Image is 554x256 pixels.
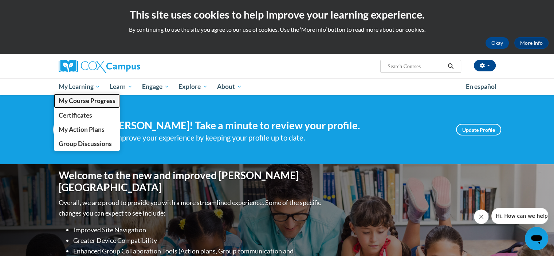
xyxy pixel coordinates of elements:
h2: This site uses cookies to help improve your learning experience. [5,7,549,22]
span: My Course Progress [58,97,115,105]
img: Profile Image [53,113,86,146]
a: More Info [514,37,549,49]
li: Improved Site Navigation [73,225,323,235]
a: Certificates [54,108,120,122]
div: Main menu [48,78,507,95]
a: Cox Campus [59,60,197,73]
a: Explore [174,78,212,95]
span: About [217,82,242,91]
span: En español [466,83,496,90]
button: Search [445,62,456,71]
a: Learn [105,78,137,95]
div: Help improve your experience by keeping your profile up to date. [97,132,445,144]
a: Engage [137,78,174,95]
h4: Hi [PERSON_NAME]! Take a minute to review your profile. [97,119,445,132]
span: Group Discussions [58,140,111,147]
p: Overall, we are proud to provide you with a more streamlined experience. Some of the specific cha... [59,197,323,218]
iframe: Message from company [491,208,548,224]
span: Hi. How can we help? [4,5,59,11]
p: By continuing to use the site you agree to our use of cookies. Use the ‘More info’ button to read... [5,25,549,34]
input: Search Courses [387,62,445,71]
span: My Action Plans [58,126,104,133]
iframe: Button to launch messaging window [525,227,548,250]
span: Explore [178,82,208,91]
a: En español [461,79,501,94]
h1: Welcome to the new and improved [PERSON_NAME][GEOGRAPHIC_DATA] [59,169,323,194]
iframe: Close message [474,209,488,224]
span: Engage [142,82,169,91]
a: Group Discussions [54,137,120,151]
span: Certificates [58,111,92,119]
span: Learn [110,82,133,91]
img: Cox Campus [59,60,140,73]
li: Greater Device Compatibility [73,235,323,246]
button: Account Settings [474,60,496,71]
a: About [212,78,247,95]
span: My Learning [58,82,100,91]
a: My Course Progress [54,94,120,108]
a: My Learning [54,78,105,95]
a: My Action Plans [54,122,120,137]
button: Okay [486,37,509,49]
a: Update Profile [456,124,501,135]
